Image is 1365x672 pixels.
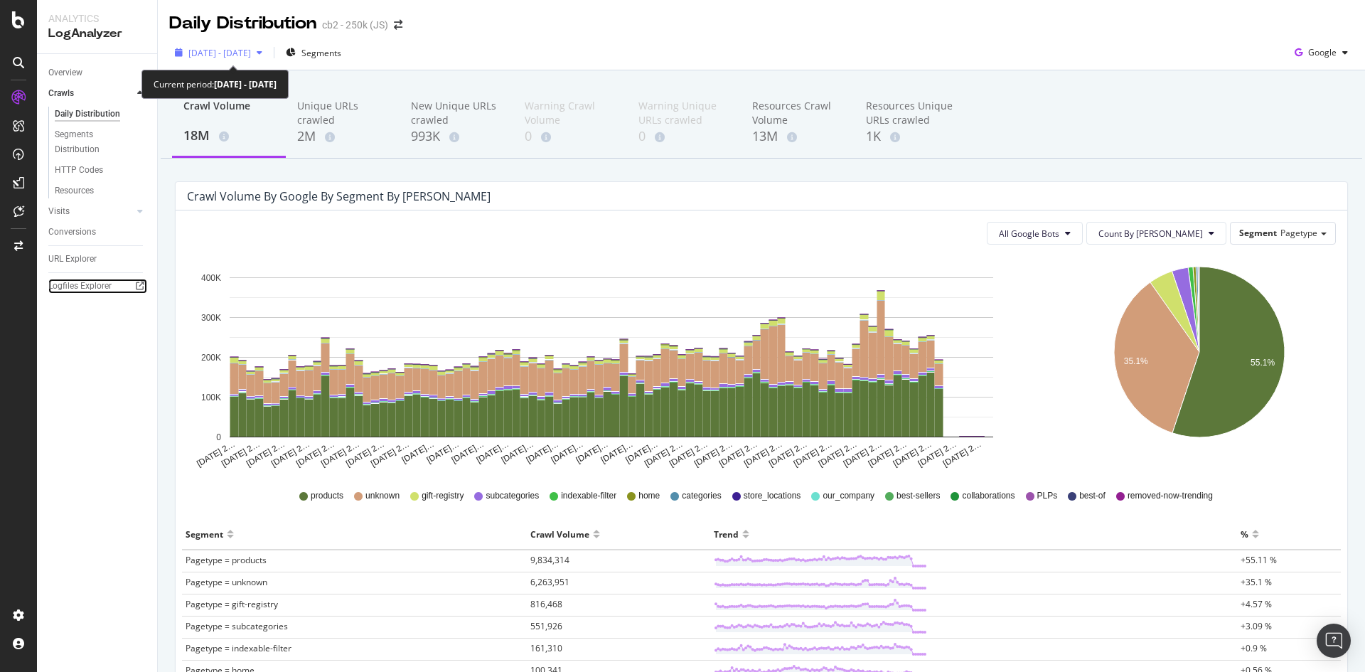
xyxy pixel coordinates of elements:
[55,163,103,178] div: HTTP Codes
[752,99,843,127] div: Resources Crawl Volume
[525,99,616,127] div: Warning Crawl Volume
[638,127,729,146] div: 0
[525,127,616,146] div: 0
[530,576,569,588] span: 6,263,951
[1241,523,1248,545] div: %
[201,273,221,283] text: 400K
[201,313,221,323] text: 300K
[311,490,343,502] span: products
[1241,598,1272,610] span: +4.57 %
[744,490,801,502] span: store_locations
[48,11,146,26] div: Analytics
[48,252,147,267] a: URL Explorer
[55,183,94,198] div: Resources
[1289,41,1354,64] button: Google
[866,127,957,146] div: 1K
[530,642,562,654] span: 161,310
[322,18,388,32] div: cb2 - 250k (JS)
[1086,222,1226,245] button: Count By [PERSON_NAME]
[186,598,278,610] span: Pagetype = gift-registry
[55,107,120,122] div: Daily Distribution
[411,99,502,127] div: New Unique URLs crawled
[183,99,274,126] div: Crawl Volume
[530,620,562,632] span: 551,926
[280,41,347,64] button: Segments
[55,183,147,198] a: Resources
[301,47,341,59] span: Segments
[186,576,267,588] span: Pagetype = unknown
[1280,227,1317,239] span: Pagetype
[1241,642,1267,654] span: +0.9 %
[48,225,147,240] a: Conversions
[999,228,1059,240] span: All Google Bots
[186,620,288,632] span: Pagetype = subcategories
[48,225,96,240] div: Conversions
[55,163,147,178] a: HTTP Codes
[1241,554,1277,566] span: +55.11 %
[638,99,729,127] div: Warning Unique URLs crawled
[1123,357,1147,367] text: 35.1%
[48,279,112,294] div: Logfiles Explorer
[1037,490,1058,502] span: PLPs
[55,127,147,157] a: Segments Distribution
[1241,576,1272,588] span: +35.1 %
[638,490,660,502] span: home
[154,76,277,92] div: Current period:
[48,65,147,80] a: Overview
[1308,46,1337,58] span: Google
[1079,490,1106,502] span: best-of
[55,107,147,122] a: Daily Distribution
[55,127,134,157] div: Segments Distribution
[365,490,400,502] span: unknown
[394,20,402,30] div: arrow-right-arrow-left
[48,252,97,267] div: URL Explorer
[422,490,464,502] span: gift-registry
[187,256,1035,469] svg: A chart.
[48,86,133,101] a: Crawls
[183,127,274,145] div: 18M
[1128,490,1213,502] span: removed-now-trending
[214,78,277,90] b: [DATE] - [DATE]
[486,490,539,502] span: subcategories
[1317,624,1351,658] div: Open Intercom Messenger
[1098,228,1203,240] span: Count By Day
[297,99,388,127] div: Unique URLs crawled
[530,598,562,610] span: 816,468
[297,127,388,146] div: 2M
[186,642,291,654] span: Pagetype = indexable-filter
[896,490,940,502] span: best-sellers
[714,523,739,545] div: Trend
[530,523,589,545] div: Crawl Volume
[1065,256,1334,469] svg: A chart.
[987,222,1083,245] button: All Google Bots
[411,127,502,146] div: 993K
[48,204,70,219] div: Visits
[48,65,82,80] div: Overview
[48,26,146,42] div: LogAnalyzer
[48,279,147,294] a: Logfiles Explorer
[216,432,221,442] text: 0
[186,554,267,566] span: Pagetype = products
[530,554,569,566] span: 9,834,314
[48,86,74,101] div: Crawls
[169,11,316,36] div: Daily Distribution
[823,490,874,502] span: our_company
[1251,358,1275,368] text: 55.1%
[201,353,221,363] text: 200K
[169,41,268,64] button: [DATE] - [DATE]
[188,47,251,59] span: [DATE] - [DATE]
[1241,620,1272,632] span: +3.09 %
[1239,227,1277,239] span: Segment
[201,393,221,402] text: 100K
[962,490,1015,502] span: collaborations
[752,127,843,146] div: 13M
[187,189,491,203] div: Crawl Volume by google by Segment by [PERSON_NAME]
[682,490,721,502] span: categories
[866,99,957,127] div: Resources Unique URLs crawled
[186,523,223,545] div: Segment
[48,204,133,219] a: Visits
[561,490,616,502] span: indexable-filter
